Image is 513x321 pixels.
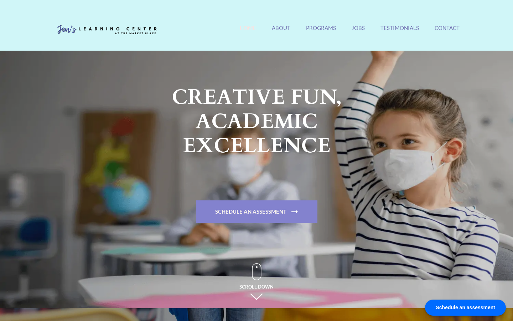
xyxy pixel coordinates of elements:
span: Scroll Down [239,263,274,300]
a: Contact [435,25,460,40]
a: Jobs [352,25,365,40]
a: Schedule An Assessment [196,200,317,223]
div: Schedule an assessment [425,300,506,316]
a: Testimonials [380,25,419,40]
img: Jen's Learning Center Logo Transparent [53,19,160,41]
a: About [272,25,290,40]
a: Programs [306,25,336,40]
a: Home [240,25,256,40]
